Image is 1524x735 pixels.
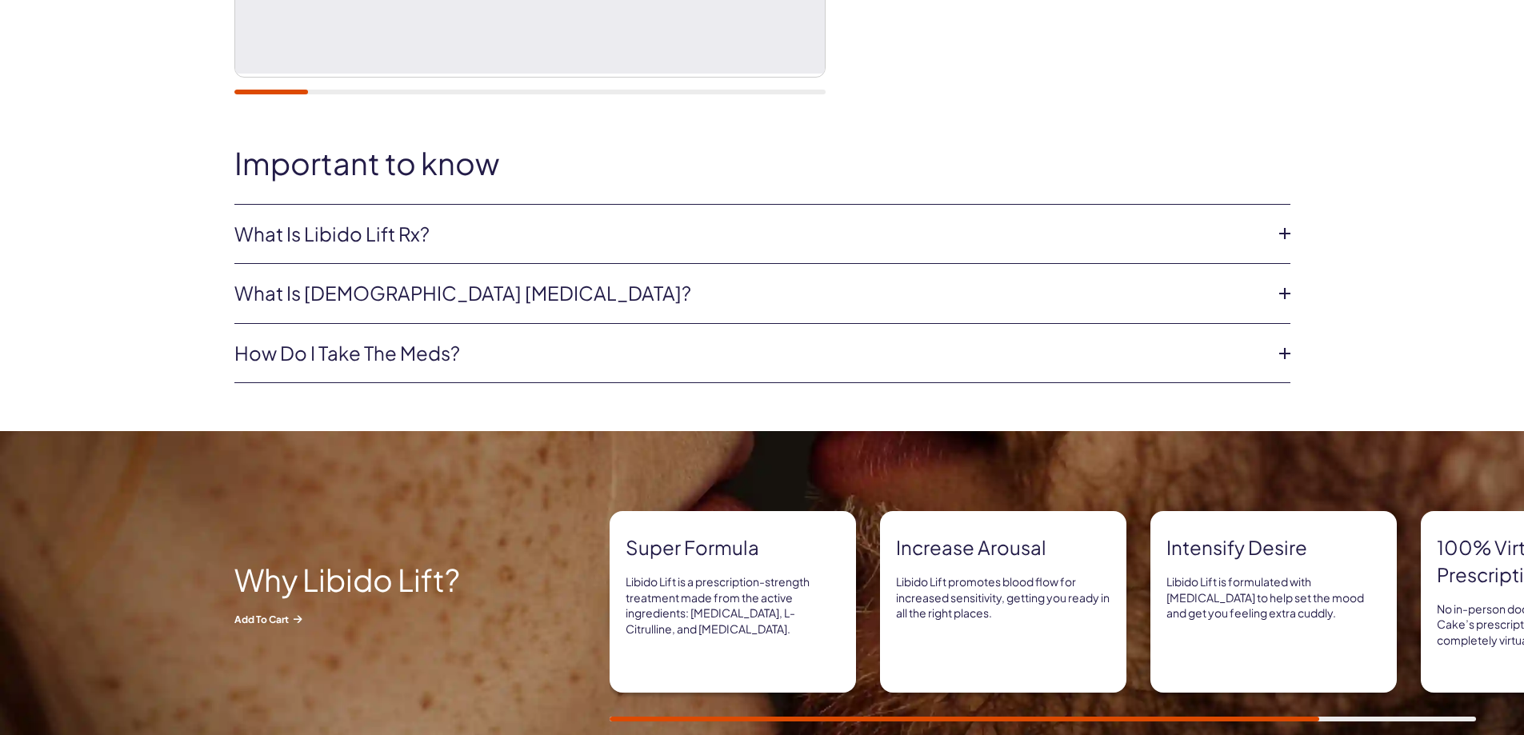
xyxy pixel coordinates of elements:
[234,340,1265,367] a: How do I take the meds?
[234,280,1265,307] a: What is [DEMOGRAPHIC_DATA] [MEDICAL_DATA]?
[234,612,522,625] span: Add to Cart
[234,562,522,596] h2: Why Libido Lift?
[626,574,840,637] p: Libido Lift is a prescription-strength treatment made from the active ingredients: [MEDICAL_DATA]...
[626,534,840,561] strong: Super formula
[1166,574,1381,621] p: Libido Lift is formulated with [MEDICAL_DATA] to help set the mood and get you feeling extra cuddly.
[234,146,1290,180] h2: Important to know
[234,221,1265,248] a: What is Libido Lift Rx?
[896,574,1110,621] p: Libido Lift promotes blood flow for increased sensitivity, getting you ready in all the right pla...
[896,534,1110,561] strong: Increase arousal
[1166,534,1381,561] strong: Intensify Desire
